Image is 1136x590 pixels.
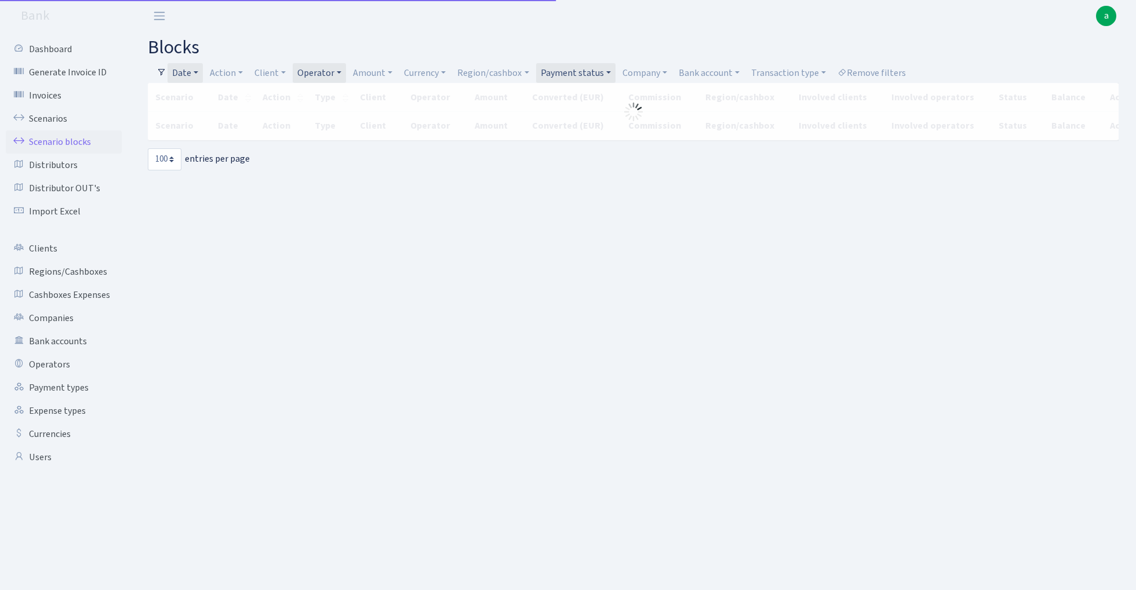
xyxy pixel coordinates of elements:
[833,63,911,83] a: Remove filters
[624,103,643,121] img: Processing...
[6,307,122,330] a: Companies
[348,63,397,83] a: Amount
[399,63,450,83] a: Currency
[6,260,122,283] a: Regions/Cashboxes
[6,353,122,376] a: Operators
[453,63,533,83] a: Region/cashbox
[6,423,122,446] a: Currencies
[205,63,247,83] a: Action
[6,283,122,307] a: Cashboxes Expenses
[6,376,122,399] a: Payment types
[293,63,346,83] a: Operator
[6,130,122,154] a: Scenario blocks
[6,61,122,84] a: Generate Invoice ID
[250,63,290,83] a: Client
[6,399,122,423] a: Expense types
[145,6,174,26] button: Toggle navigation
[6,330,122,353] a: Bank accounts
[148,34,199,61] span: blocks
[674,63,744,83] a: Bank account
[536,63,616,83] a: Payment status
[6,38,122,61] a: Dashboard
[6,237,122,260] a: Clients
[6,84,122,107] a: Invoices
[618,63,672,83] a: Company
[6,107,122,130] a: Scenarios
[6,154,122,177] a: Distributors
[6,177,122,200] a: Distributor OUT's
[747,63,831,83] a: Transaction type
[148,148,181,170] select: entries per page
[148,148,250,170] label: entries per page
[6,200,122,223] a: Import Excel
[168,63,203,83] a: Date
[1096,6,1116,26] a: a
[6,446,122,469] a: Users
